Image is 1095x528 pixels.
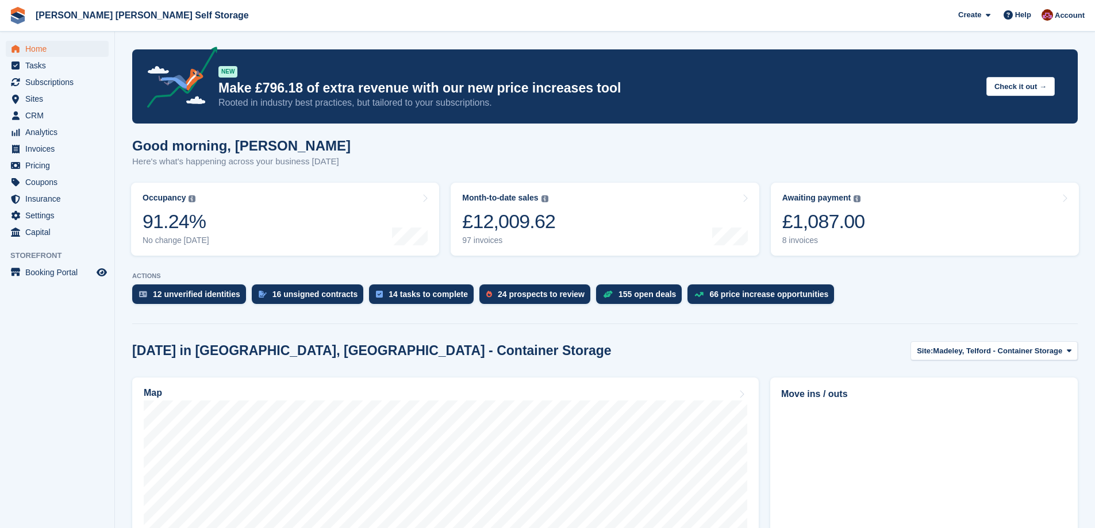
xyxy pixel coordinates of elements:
a: 16 unsigned contracts [252,284,370,310]
a: menu [6,124,109,140]
span: Capital [25,224,94,240]
h2: Map [144,388,162,398]
img: stora-icon-8386f47178a22dfd0bd8f6a31ec36ba5ce8667c1dd55bd0f319d3a0aa187defe.svg [9,7,26,24]
span: Analytics [25,124,94,140]
span: Booking Portal [25,264,94,280]
img: icon-info-grey-7440780725fd019a000dd9b08b2336e03edf1995a4989e88bcd33f0948082b44.svg [854,195,860,202]
h1: Good morning, [PERSON_NAME] [132,138,351,153]
h2: [DATE] in [GEOGRAPHIC_DATA], [GEOGRAPHIC_DATA] - Container Storage [132,343,612,359]
div: NEW [218,66,237,78]
span: Sites [25,91,94,107]
div: 8 invoices [782,236,865,245]
a: Occupancy 91.24% No change [DATE] [131,183,439,256]
img: task-75834270c22a3079a89374b754ae025e5fb1db73e45f91037f5363f120a921f8.svg [376,291,383,298]
span: Account [1055,10,1085,21]
a: menu [6,157,109,174]
span: Tasks [25,57,94,74]
div: 66 price increase opportunities [709,290,828,299]
div: 14 tasks to complete [389,290,468,299]
a: menu [6,41,109,57]
a: 14 tasks to complete [369,284,479,310]
a: Awaiting payment £1,087.00 8 invoices [771,183,1079,256]
a: menu [6,91,109,107]
a: menu [6,107,109,124]
a: menu [6,224,109,240]
span: CRM [25,107,94,124]
span: Coupons [25,174,94,190]
button: Check it out → [986,77,1055,96]
div: 97 invoices [462,236,555,245]
span: Pricing [25,157,94,174]
a: menu [6,264,109,280]
a: 12 unverified identities [132,284,252,310]
div: 16 unsigned contracts [272,290,358,299]
button: Site: Madeley, Telford - Container Storage [910,341,1078,360]
p: Make £796.18 of extra revenue with our new price increases tool [218,80,977,97]
img: prospect-51fa495bee0391a8d652442698ab0144808aea92771e9ea1ae160a38d050c398.svg [486,291,492,298]
a: menu [6,141,109,157]
div: £12,009.62 [462,210,555,233]
a: menu [6,57,109,74]
img: icon-info-grey-7440780725fd019a000dd9b08b2336e03edf1995a4989e88bcd33f0948082b44.svg [541,195,548,202]
a: [PERSON_NAME] [PERSON_NAME] Self Storage [31,6,253,25]
img: Ben Spickernell [1042,9,1053,21]
span: Home [25,41,94,57]
h2: Move ins / outs [781,387,1067,401]
div: £1,087.00 [782,210,865,233]
a: menu [6,191,109,207]
span: Subscriptions [25,74,94,90]
p: ACTIONS [132,272,1078,280]
span: Invoices [25,141,94,157]
img: deal-1b604bf984904fb50ccaf53a9ad4b4a5d6e5aea283cecdc64d6e3604feb123c2.svg [603,290,613,298]
img: contract_signature_icon-13c848040528278c33f63329250d36e43548de30e8caae1d1a13099fd9432cc5.svg [259,291,267,298]
img: verify_identity-adf6edd0f0f0b5bbfe63781bf79b02c33cf7c696d77639b501bdc392416b5a36.svg [139,291,147,298]
a: Month-to-date sales £12,009.62 97 invoices [451,183,759,256]
img: price_increase_opportunities-93ffe204e8149a01c8c9dc8f82e8f89637d9d84a8eef4429ea346261dce0b2c0.svg [694,292,704,297]
div: Awaiting payment [782,193,851,203]
a: 66 price increase opportunities [687,284,840,310]
div: No change [DATE] [143,236,209,245]
a: 155 open deals [596,284,687,310]
span: Settings [25,207,94,223]
div: 91.24% [143,210,209,233]
span: Help [1015,9,1031,21]
a: menu [6,74,109,90]
span: Site: [917,345,933,357]
div: 24 prospects to review [498,290,585,299]
span: Insurance [25,191,94,207]
p: Rooted in industry best practices, but tailored to your subscriptions. [218,97,977,109]
a: 24 prospects to review [479,284,596,310]
a: menu [6,174,109,190]
span: Madeley, Telford - Container Storage [933,345,1062,357]
div: 12 unverified identities [153,290,240,299]
div: 155 open deals [618,290,676,299]
a: menu [6,207,109,223]
div: Month-to-date sales [462,193,538,203]
span: Storefront [10,250,114,261]
a: Preview store [95,265,109,279]
img: price-adjustments-announcement-icon-8257ccfd72463d97f412b2fc003d46551f7dbcb40ab6d574587a9cd5c0d94... [137,47,218,112]
span: Create [958,9,981,21]
div: Occupancy [143,193,186,203]
img: icon-info-grey-7440780725fd019a000dd9b08b2336e03edf1995a4989e88bcd33f0948082b44.svg [189,195,195,202]
p: Here's what's happening across your business [DATE] [132,155,351,168]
